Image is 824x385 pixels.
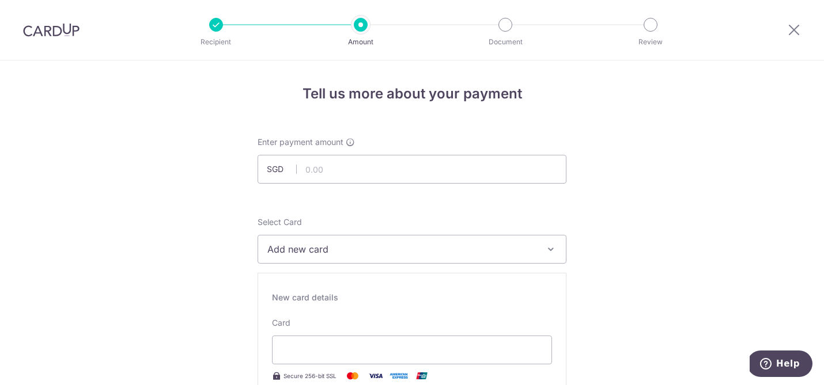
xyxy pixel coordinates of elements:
[258,235,566,264] button: Add new card
[23,23,80,37] img: CardUp
[341,369,364,383] img: Mastercard
[608,36,693,48] p: Review
[258,83,566,104] h4: Tell us more about your payment
[258,217,302,227] span: translation missing: en.payables.payment_networks.credit_card.summary.labels.select_card
[258,136,343,148] span: Enter payment amount
[267,163,297,175] span: SGD
[387,369,410,383] img: .alt.amex
[463,36,548,48] p: Document
[272,292,552,303] div: New card details
[282,343,542,357] iframe: Secure card payment input frame
[318,36,403,48] p: Amount
[258,155,566,184] input: 0.00
[410,369,433,383] img: .alt.unionpay
[267,242,536,256] span: Add new card
[364,369,387,383] img: Visa
[272,317,290,329] label: Card
[284,371,337,380] span: Secure 256-bit SSL
[173,36,259,48] p: Recipient
[750,350,812,379] iframe: Opens a widget where you can find more information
